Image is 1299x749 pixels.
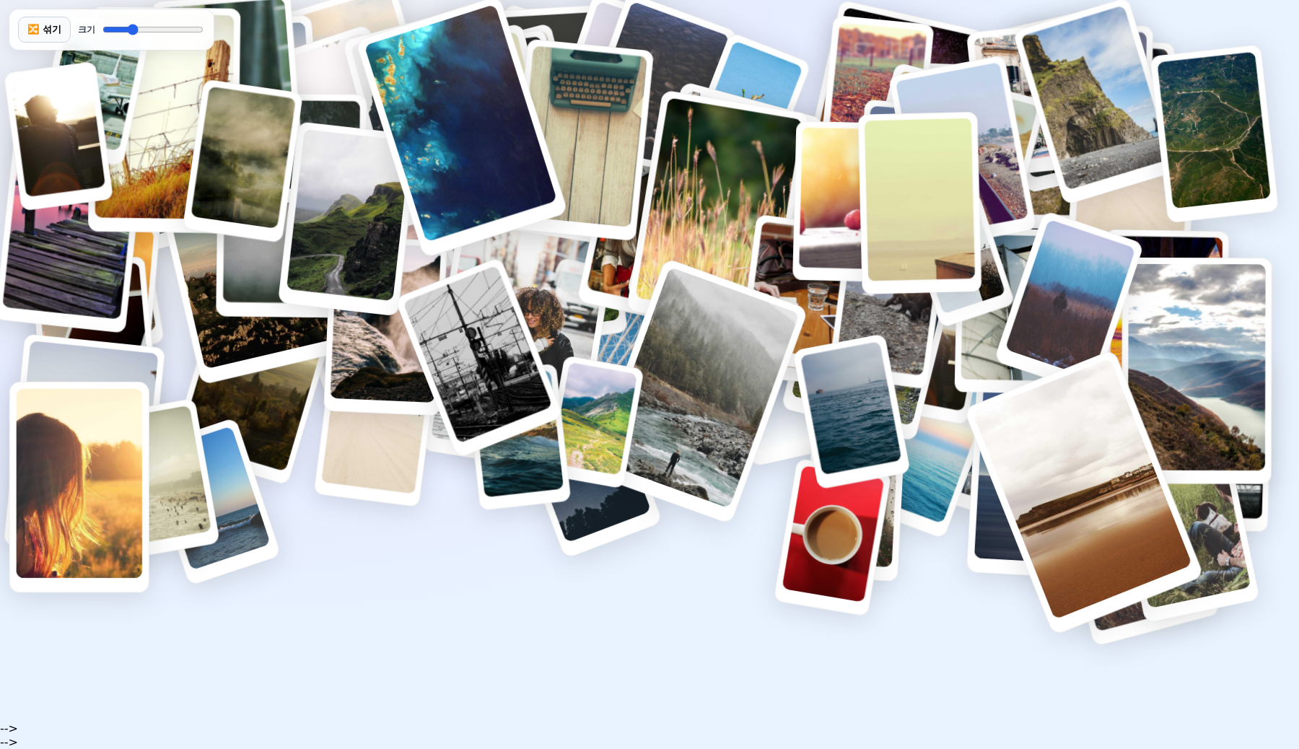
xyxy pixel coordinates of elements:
[579,1,730,183] img: 이미지 #42
[321,341,433,494] img: 이미지 #91
[782,465,884,603] img: 이미지 #80
[364,4,557,242] img: 이미지 #44
[287,129,411,301] img: 이미지 #9
[1117,434,1251,608] img: 이미지 #39
[600,267,800,509] img: 이미지 #1
[1020,5,1171,190] img: 이미지 #95
[551,362,637,476] img: 이미지 #4
[746,222,847,359] img: 이미지 #51
[78,24,95,36] label: 크기
[331,242,442,403] img: 이미지 #92
[403,265,553,443] img: 이미지 #32
[16,389,142,578] img: 이미지 #20
[517,45,647,227] img: 이미지 #68
[18,17,71,43] button: 🔀 섞기
[95,13,233,219] img: 이미지 #86
[730,317,834,452] img: 이미지 #43
[2,130,139,319] img: 이미지 #73
[865,118,975,281] img: 이미지 #94
[191,86,296,229] img: 이미지 #53
[799,127,896,269] img: 이미지 #27
[635,97,802,320] img: 이미지 #54
[800,341,902,476] img: 이미지 #62
[972,358,1192,620] img: 이미지 #31
[826,22,927,162] img: 이미지 #100
[11,69,105,198] img: 이미지 #48
[180,282,332,471] img: 이미지 #12
[849,348,994,523] img: 이미지 #67
[1128,264,1266,470] img: 이미지 #56
[1157,51,1271,209] img: 이미지 #33
[1005,219,1135,378] img: 이미지 #14
[106,406,211,546] img: 이미지 #78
